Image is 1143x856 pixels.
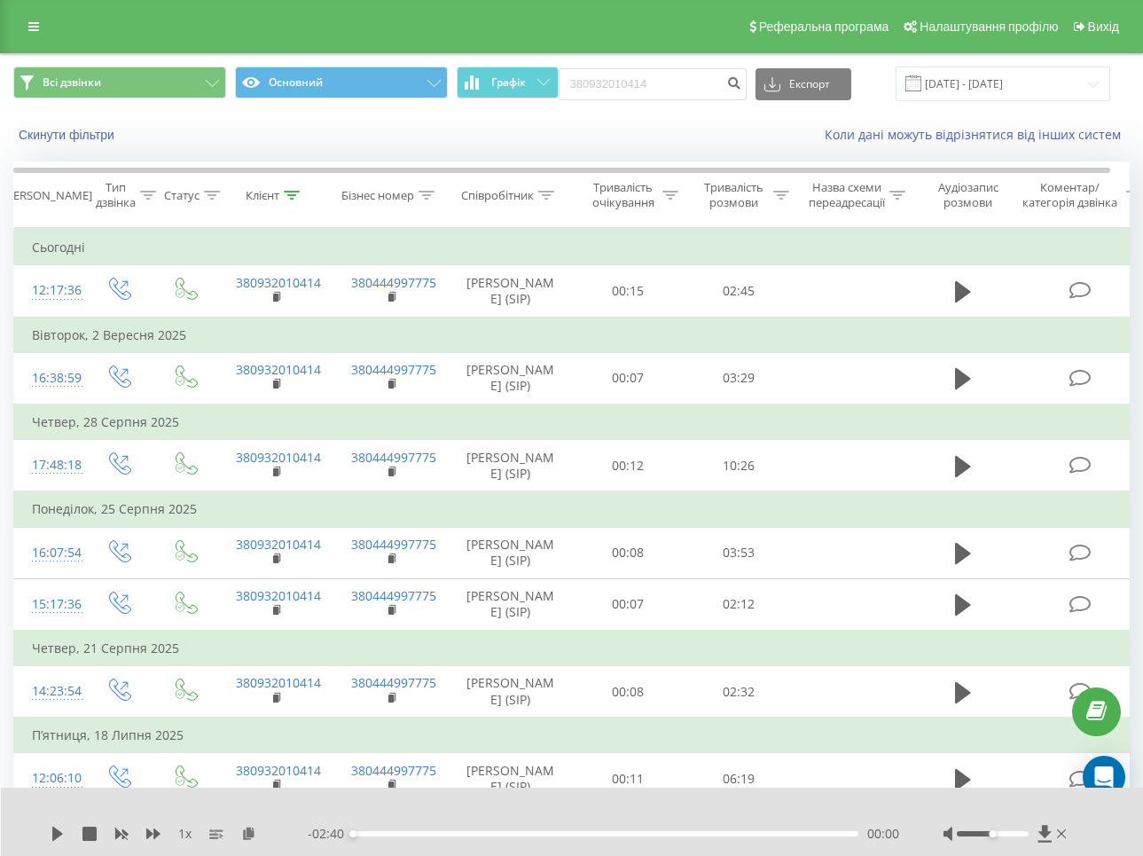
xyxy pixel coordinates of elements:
div: Аудіозапис розмови [925,180,1011,210]
span: Графік [491,76,526,89]
td: 00:07 [573,578,684,631]
input: Пошук за номером [559,68,747,100]
td: 02:32 [684,666,795,719]
td: 03:53 [684,527,795,578]
div: 14:23:54 [32,674,67,709]
td: [PERSON_NAME] (SIP) [449,352,573,404]
div: 12:17:36 [32,273,67,308]
div: 16:38:59 [32,361,67,396]
a: 380932010414 [236,361,321,378]
td: [PERSON_NAME] (SIP) [449,578,573,631]
a: 380444997775 [351,449,436,466]
div: Тривалість очікування [588,180,658,210]
div: Клієнт [246,188,279,203]
div: 17:48:18 [32,448,67,483]
td: 00:12 [573,440,684,492]
div: [PERSON_NAME] [3,188,92,203]
a: 380932010414 [236,762,321,779]
div: Тривалість розмови [699,180,769,210]
div: 15:17:36 [32,587,67,622]
div: Accessibility label [349,830,356,837]
a: 380932010414 [236,449,321,466]
a: 380444997775 [351,536,436,553]
a: 380444997775 [351,762,436,779]
span: 00:00 [867,825,899,843]
a: 380932010414 [236,274,321,291]
div: 16:07:54 [32,536,67,570]
td: 00:08 [573,666,684,719]
span: Всі дзвінки [43,75,101,90]
td: 03:29 [684,352,795,404]
td: 00:11 [573,753,684,805]
div: Тип дзвінка [96,180,136,210]
button: Всі дзвінки [13,67,226,98]
div: Назва схеми переадресації [809,180,885,210]
td: [PERSON_NAME] (SIP) [449,527,573,578]
td: 00:15 [573,265,684,318]
td: [PERSON_NAME] (SIP) [449,265,573,318]
a: 380444997775 [351,674,436,691]
div: Коментар/категорія дзвінка [1018,180,1122,210]
a: 380932010414 [236,587,321,604]
div: Open Intercom Messenger [1083,756,1125,798]
button: Основний [235,67,448,98]
td: [PERSON_NAME] (SIP) [449,666,573,719]
span: Реферальна програма [759,20,889,34]
button: Експорт [755,68,851,100]
td: 10:26 [684,440,795,492]
td: [PERSON_NAME] (SIP) [449,753,573,805]
td: 02:12 [684,578,795,631]
button: Скинути фільтри [13,127,123,143]
td: 02:45 [684,265,795,318]
td: 06:19 [684,753,795,805]
button: Графік [457,67,559,98]
div: 12:06:10 [32,761,67,796]
span: Налаштування профілю [920,20,1058,34]
a: 380932010414 [236,674,321,691]
div: Статус [164,188,200,203]
a: 380444997775 [351,361,436,378]
div: Співробітник [461,188,534,203]
a: 380444997775 [351,587,436,604]
a: 380932010414 [236,536,321,553]
a: Коли дані можуть відрізнятися вiд інших систем [825,126,1130,143]
td: [PERSON_NAME] (SIP) [449,440,573,492]
span: 1 x [178,825,192,843]
span: Вихід [1088,20,1119,34]
td: 00:08 [573,527,684,578]
div: Бізнес номер [341,188,414,203]
td: 00:07 [573,352,684,404]
span: - 02:40 [308,825,353,843]
div: Accessibility label [990,830,997,837]
a: 380444997775 [351,274,436,291]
